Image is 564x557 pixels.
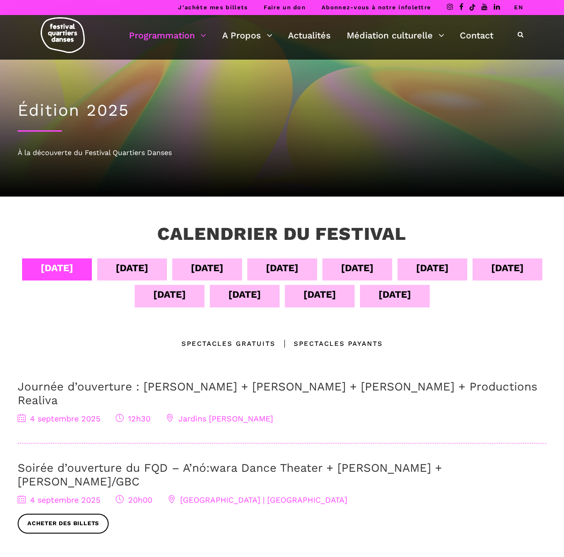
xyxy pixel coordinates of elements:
[18,147,546,159] div: À la découverte du Festival Quartiers Danses
[182,338,276,349] div: Spectacles gratuits
[18,495,100,504] span: 4 septembre 2025
[178,4,248,11] a: J’achète mes billets
[166,414,273,423] span: Jardins [PERSON_NAME]
[264,4,306,11] a: Faire un don
[18,514,109,534] a: Acheter des billets
[266,260,299,276] div: [DATE]
[41,260,73,276] div: [DATE]
[341,260,374,276] div: [DATE]
[491,260,524,276] div: [DATE]
[514,4,523,11] a: EN
[18,414,100,423] span: 4 septembre 2025
[129,28,206,43] a: Programmation
[460,28,493,43] a: Contact
[379,287,411,302] div: [DATE]
[276,338,383,349] div: Spectacles Payants
[41,17,85,53] img: logo-fqd-med
[157,223,406,245] h3: Calendrier du festival
[168,495,347,504] span: [GEOGRAPHIC_DATA] | [GEOGRAPHIC_DATA]
[322,4,431,11] a: Abonnez-vous à notre infolettre
[191,260,223,276] div: [DATE]
[18,101,546,120] h1: Édition 2025
[303,287,336,302] div: [DATE]
[288,28,331,43] a: Actualités
[116,495,152,504] span: 20h00
[116,414,151,423] span: 12h30
[347,28,444,43] a: Médiation culturelle
[153,287,186,302] div: [DATE]
[416,260,449,276] div: [DATE]
[18,461,442,488] a: Soirée d’ouverture du FQD – A’nó:wara Dance Theater + [PERSON_NAME] + [PERSON_NAME]/GBC
[18,380,538,407] a: Journée d’ouverture : [PERSON_NAME] + [PERSON_NAME] + [PERSON_NAME] + Productions Realiva
[116,260,148,276] div: [DATE]
[222,28,273,43] a: A Propos
[228,287,261,302] div: [DATE]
